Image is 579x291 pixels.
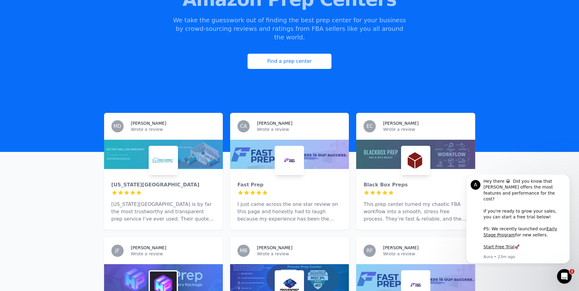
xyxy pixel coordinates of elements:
[257,251,342,257] p: Wrote a review
[27,4,108,78] div: Message content
[276,147,303,174] img: Fast Prep
[240,248,247,253] span: MB
[115,248,120,253] span: JF
[113,124,121,129] span: MD
[131,126,215,132] p: Wrote a review
[364,181,468,189] div: Black Box Preps
[402,147,429,174] img: Black Box Preps
[131,251,215,257] p: Wrote a review
[27,70,57,74] a: Start Free Trial
[27,4,108,75] div: Hey there 😀 Did you know that [PERSON_NAME] offers the most features and performance for the cost...
[383,120,418,126] h3: [PERSON_NAME]
[111,181,215,189] div: [US_STATE][GEOGRAPHIC_DATA]
[27,79,108,85] p: Message from Aura, sent 23m ago
[257,120,292,126] h3: [PERSON_NAME]
[557,269,572,284] iframe: Intercom live chat
[57,70,63,74] b: 🚀
[383,126,468,132] p: Wrote a review
[257,126,342,132] p: Wrote a review
[367,124,373,129] span: EC
[367,248,373,253] span: RF
[150,147,177,174] img: New Jersey Prep Center
[131,120,166,126] h3: [PERSON_NAME]
[230,113,349,230] a: CA[PERSON_NAME]Wrote a reviewFast PrepFast PrepI just came across the one star review on this pag...
[237,181,342,189] div: Fast Prep
[237,201,342,223] p: I just came across the one star review on this page and honestly had to laugh because my experien...
[14,5,24,15] div: Profile image for Aura
[457,175,579,267] iframe: Intercom notifications message
[131,245,166,251] h3: [PERSON_NAME]
[257,245,292,251] h3: [PERSON_NAME]
[570,269,574,274] span: 1
[356,113,475,230] a: EC[PERSON_NAME]Wrote a reviewBlack Box PrepsBlack Box PrepsThis prep center turned my chaotic FBA...
[172,16,407,41] p: We take the guesswork out of finding the best prep center for your business by crowd-sourcing rev...
[364,201,468,223] p: This prep center turned my chaotic FBA workflow into a smooth, stress free process. They’re fast ...
[111,201,215,223] p: [US_STATE][GEOGRAPHIC_DATA] is by far the most trustworthy and transparent prep service I’ve ever...
[248,54,332,69] a: Find a prep center
[104,113,223,230] a: MD[PERSON_NAME]Wrote a reviewNew Jersey Prep Center[US_STATE][GEOGRAPHIC_DATA][US_STATE][GEOGRAPH...
[383,251,468,257] p: Wrote a review
[383,245,418,251] h3: [PERSON_NAME]
[240,124,247,129] span: CA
